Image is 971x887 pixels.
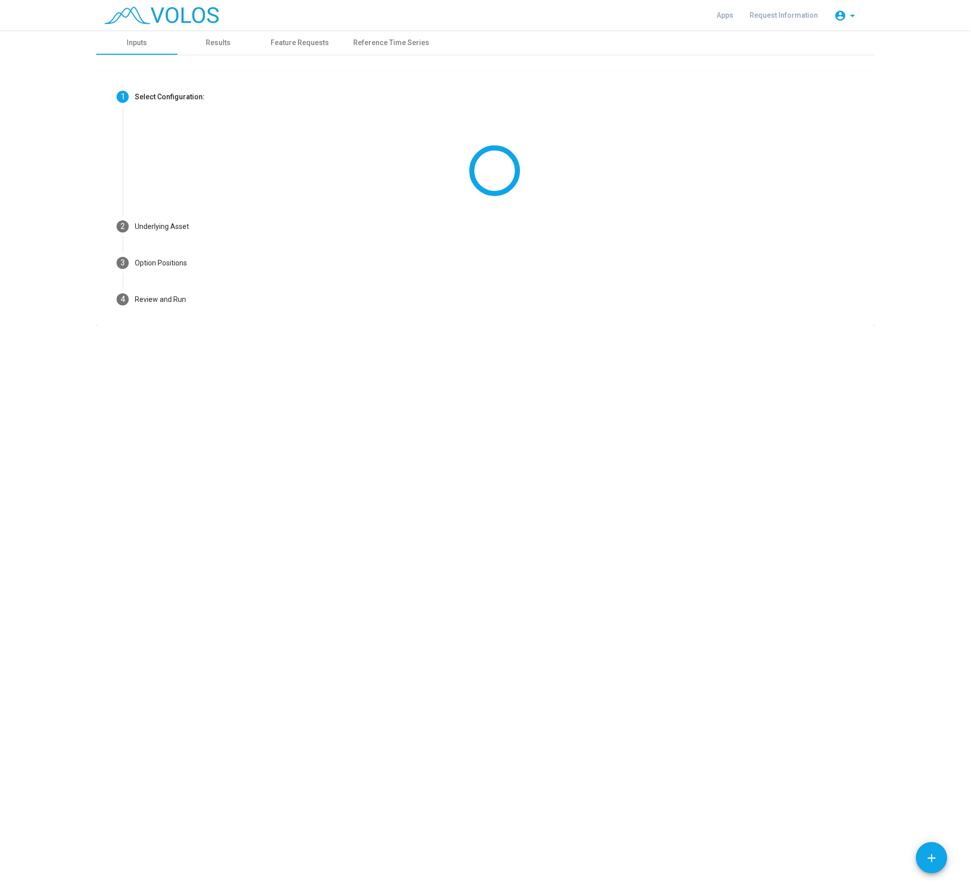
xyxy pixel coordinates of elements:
[353,37,429,48] div: Reference Time Series
[846,10,858,22] mat-icon: arrow_drop_down
[750,11,818,19] span: Request Information
[206,37,231,48] div: Results
[121,221,125,231] span: 2
[271,37,329,48] div: Feature Requests
[127,37,147,48] div: Inputs
[121,294,125,304] span: 4
[717,11,733,19] span: Apps
[135,92,205,102] div: Select Configuration:
[916,842,947,873] button: Add icon
[135,258,187,268] div: Option Positions
[925,852,938,865] mat-icon: add
[708,6,741,24] a: Apps
[834,10,846,22] mat-icon: account_circle
[741,6,826,24] a: Request Information
[135,294,186,305] div: Review and Run
[121,92,125,101] span: 1
[121,258,125,267] span: 3
[135,221,189,232] div: Underlying Asset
